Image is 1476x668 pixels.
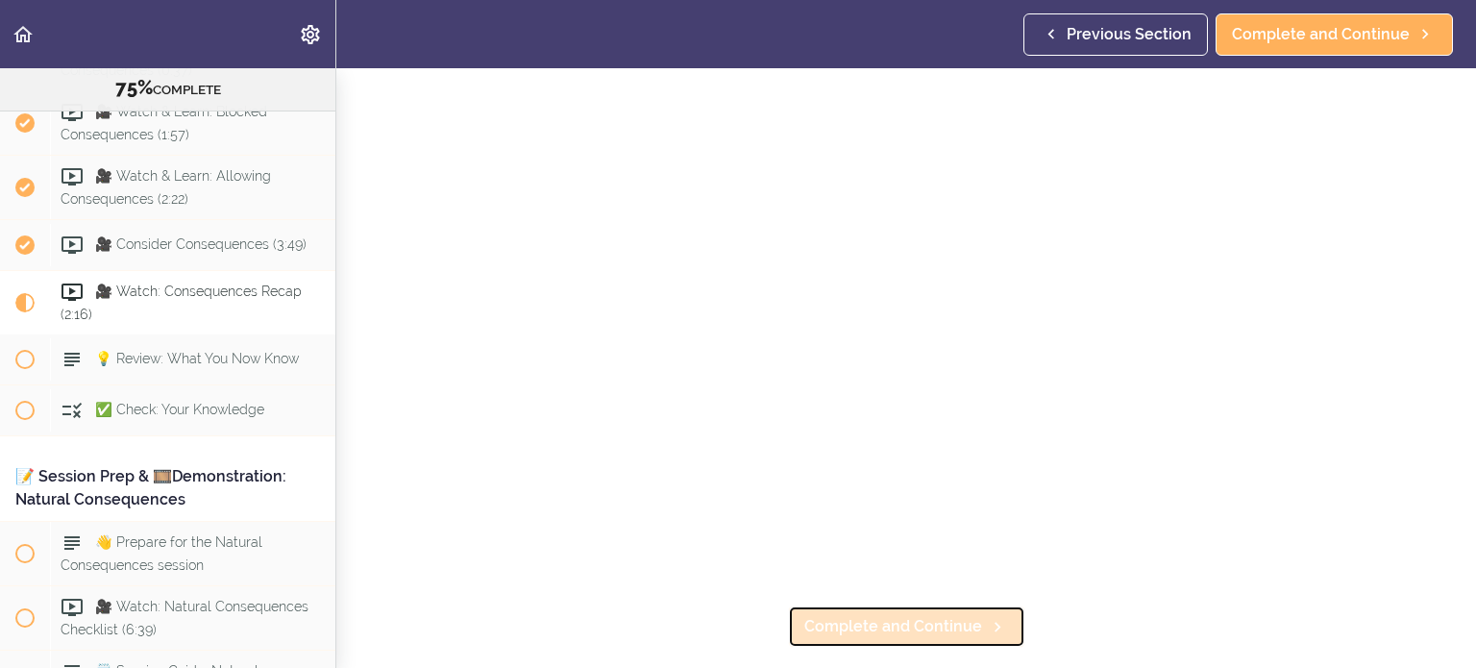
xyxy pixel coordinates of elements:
[804,615,982,638] span: Complete and Continue
[61,599,308,636] span: 🎥 Watch: Natural Consequences Checklist (6:39)
[61,534,262,572] span: 👋 Prepare for the Natural Consequences session
[95,402,264,417] span: ✅ Check: Your Knowledge
[1023,13,1208,56] a: Previous Section
[788,606,1025,648] a: Complete and Continue
[299,23,322,46] svg: Settings Menu
[12,23,35,46] svg: Back to course curriculum
[1216,13,1453,56] a: Complete and Continue
[115,76,153,99] span: 75%
[95,237,307,253] span: 🎥 Consider Consequences (3:49)
[24,76,311,101] div: COMPLETE
[1067,23,1192,46] span: Previous Section
[95,351,299,366] span: 💡 Review: What You Now Know
[61,169,271,207] span: 🎥 Watch & Learn: Allowing Consequences (2:22)
[61,285,302,322] span: 🎥 Watch: Consequences Recap (2:16)
[1232,23,1410,46] span: Complete and Continue
[61,105,267,142] span: 🎥 Watch & Learn: Blocked Consequences (1:57)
